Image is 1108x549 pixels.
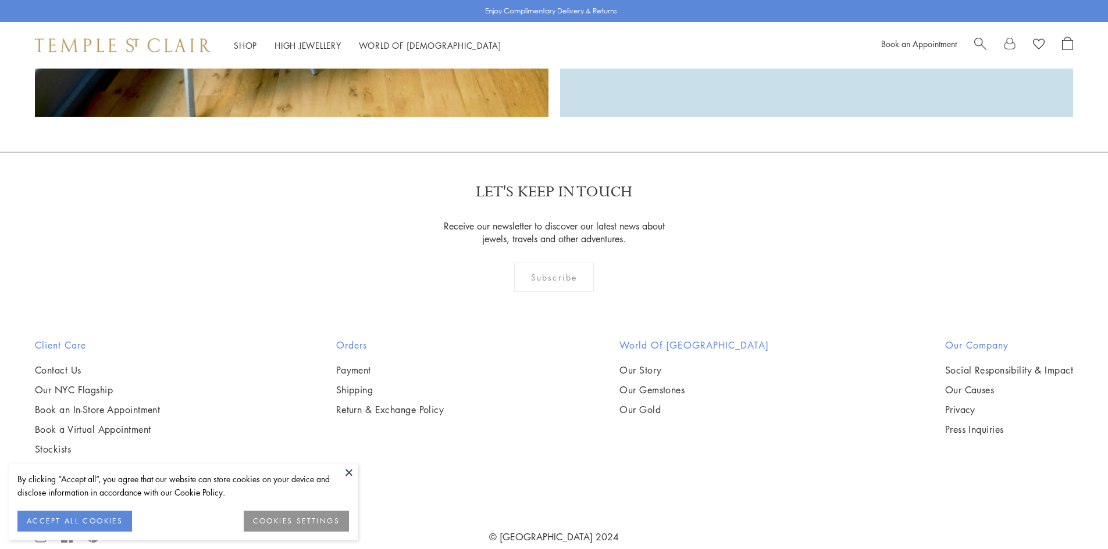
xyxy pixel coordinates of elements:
[945,338,1073,352] h2: Our Company
[336,403,444,416] a: Return & Exchange Policy
[945,403,1073,416] a: Privacy
[359,40,501,51] a: World of [DEMOGRAPHIC_DATA]World of [DEMOGRAPHIC_DATA]
[234,40,257,51] a: ShopShop
[436,220,672,245] p: Receive our newsletter to discover our latest news about jewels, travels and other adventures.
[619,383,769,396] a: Our Gemstones
[485,5,617,17] p: Enjoy Complimentary Delivery & Returns
[881,38,957,49] a: Book an Appointment
[974,37,986,54] a: Search
[1033,37,1045,54] a: View Wishlist
[476,182,632,202] p: LET'S KEEP IN TOUCH
[35,423,160,436] a: Book a Virtual Appointment
[35,403,160,416] a: Book an In-Store Appointment
[35,383,160,396] a: Our NYC Flagship
[489,530,619,543] a: © [GEOGRAPHIC_DATA] 2024
[336,383,444,396] a: Shipping
[336,364,444,376] a: Payment
[17,472,349,499] div: By clicking “Accept all”, you agree that our website can store cookies on your device and disclos...
[17,511,132,532] button: ACCEPT ALL COOKIES
[35,38,211,52] img: Temple St. Clair
[1062,37,1073,54] a: Open Shopping Bag
[619,403,769,416] a: Our Gold
[619,338,769,352] h2: World of [GEOGRAPHIC_DATA]
[244,511,349,532] button: COOKIES SETTINGS
[945,423,1073,436] a: Press Inquiries
[945,364,1073,376] a: Social Responsibility & Impact
[336,338,444,352] h2: Orders
[35,364,160,376] a: Contact Us
[234,38,501,53] nav: Main navigation
[35,338,160,352] h2: Client Care
[35,462,160,475] a: Warranty & Repairs
[619,364,769,376] a: Our Story
[514,263,594,292] div: Subscribe
[35,443,160,455] a: Stockists
[275,40,341,51] a: High JewelleryHigh Jewellery
[945,383,1073,396] a: Our Causes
